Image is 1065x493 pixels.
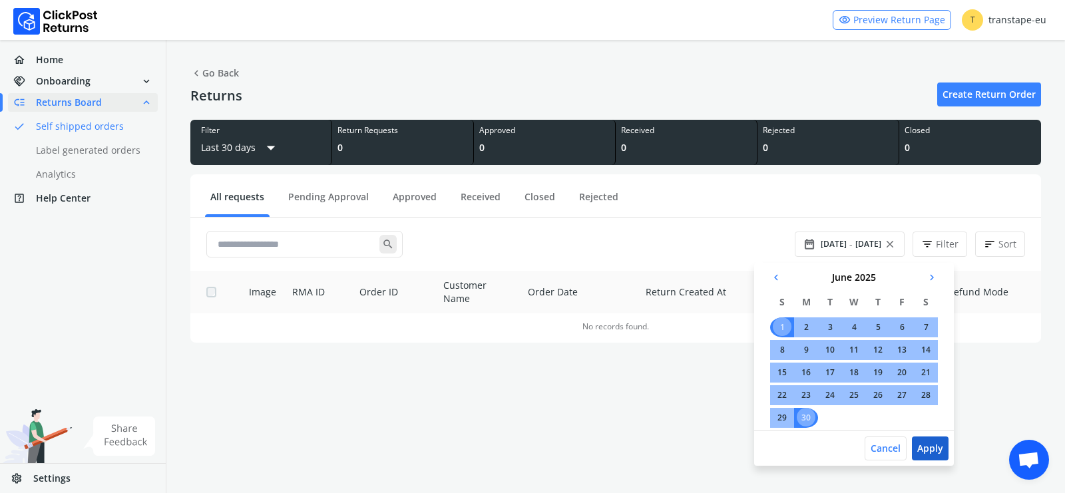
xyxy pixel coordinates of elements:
[233,271,284,313] th: Image
[770,408,794,428] td: 29
[520,271,637,313] th: Order Date
[855,239,881,249] span: [DATE]
[36,53,63,67] span: Home
[140,93,152,112] span: expand_less
[866,385,890,405] td: 26
[13,72,36,90] span: handshake
[914,292,938,312] th: S
[36,192,91,205] span: Help Center
[833,10,951,30] a: visibilityPreview Return Page
[818,317,842,337] td: 3
[13,117,25,136] span: done
[842,292,866,312] th: W
[890,340,914,360] td: 13
[794,340,818,360] td: 9
[190,64,239,82] span: Go Back
[337,141,468,154] div: 0
[11,469,33,488] span: settings
[190,88,242,104] h4: Returns
[435,271,520,313] th: Customer Name
[638,271,772,313] th: Return Created At
[914,385,938,405] td: 28
[794,317,818,337] td: 2
[962,9,1046,31] div: transtape-eu
[962,9,983,31] span: T
[794,292,818,312] th: M
[13,189,36,208] span: help_center
[763,125,893,136] div: Rejected
[832,271,876,284] span: June 2025
[926,268,938,287] span: chevron_right
[794,363,818,383] td: 16
[937,82,1041,106] a: Create Return Order
[770,317,794,337] td: 1
[8,141,174,160] a: Label generated orders
[190,313,1041,337] td: No records found.
[770,268,782,287] span: chevron_left
[1009,440,1049,480] a: Open chat
[866,317,890,337] td: 5
[284,271,351,313] th: RMA ID
[821,239,847,249] span: [DATE]
[479,125,610,136] div: Approved
[379,235,397,253] span: search
[8,117,174,136] a: doneSelf shipped orders
[479,141,610,154] div: 0
[83,416,156,456] img: share feedback
[770,385,794,405] td: 22
[455,190,506,214] a: Received
[866,340,890,360] td: 12
[818,385,842,405] td: 24
[261,136,281,160] span: arrow_drop_down
[794,408,818,428] td: 30
[519,190,560,214] a: Closed
[770,340,794,360] td: 8
[794,385,818,405] td: 23
[849,238,853,251] span: -
[201,125,321,136] div: Filter
[190,64,202,82] span: chevron_left
[763,141,893,154] div: 0
[866,292,890,312] th: T
[574,190,624,214] a: Rejected
[936,238,958,251] span: Filter
[803,235,815,253] span: date_range
[905,125,1036,136] div: Closed
[890,363,914,383] td: 20
[770,363,794,383] td: 15
[940,271,1041,313] th: Refund Mode
[201,136,281,160] button: Last 30 daysarrow_drop_down
[140,72,152,90] span: expand_more
[33,472,71,485] span: Settings
[621,141,751,154] div: 0
[13,93,36,112] span: low_priority
[13,8,98,35] img: Logo
[921,235,933,253] span: filter_list
[842,363,866,383] td: 18
[914,340,938,360] td: 14
[842,340,866,360] td: 11
[984,235,996,253] span: sort
[865,436,907,460] button: Cancel
[818,292,842,312] th: T
[818,363,842,383] td: 17
[818,340,842,360] td: 10
[337,125,468,136] div: Return Requests
[905,141,1036,154] div: 0
[884,235,896,253] span: close
[890,385,914,405] td: 27
[8,51,158,69] a: homeHome
[914,363,938,383] td: 21
[351,271,435,313] th: Order ID
[770,292,794,312] th: S
[8,165,174,184] a: Analytics
[283,190,374,214] a: Pending Approval
[387,190,442,214] a: Approved
[866,363,890,383] td: 19
[839,11,851,29] span: visibility
[8,189,158,208] a: help_centerHelp Center
[890,317,914,337] td: 6
[914,317,938,337] td: 7
[205,190,270,214] a: All requests
[842,317,866,337] td: 4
